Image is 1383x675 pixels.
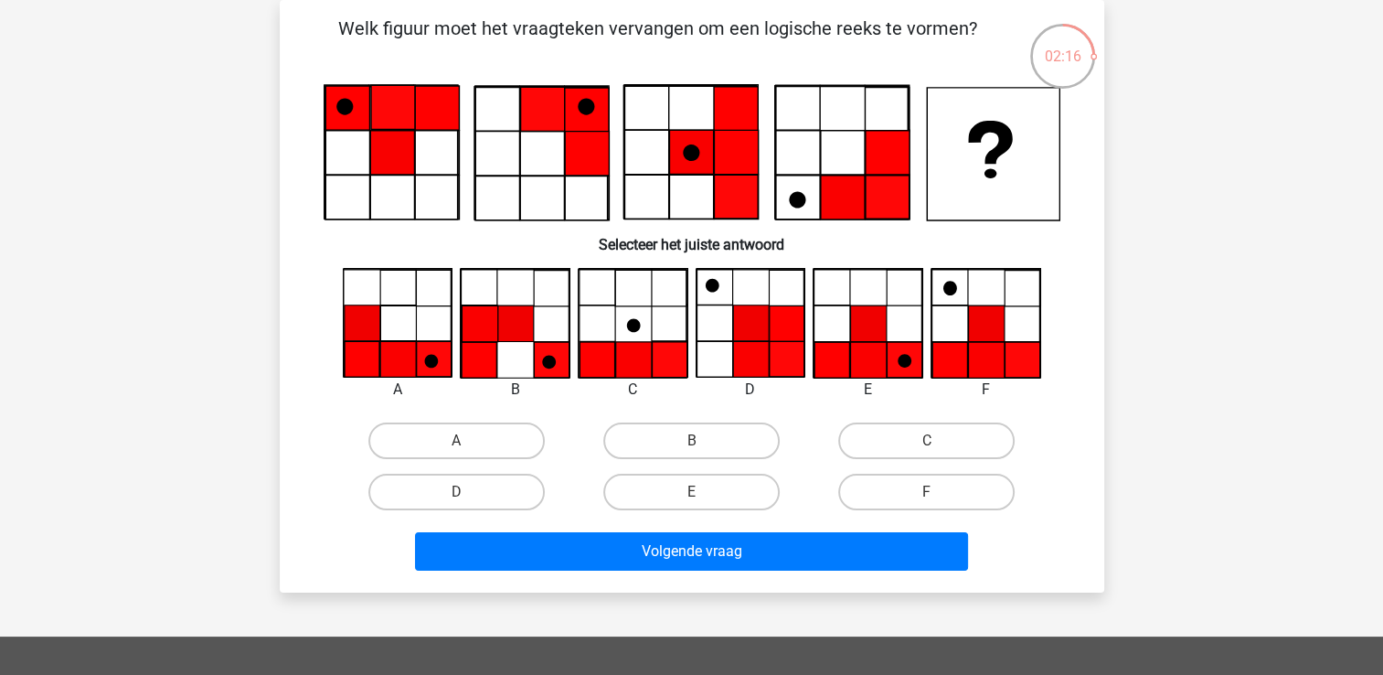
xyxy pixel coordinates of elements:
[799,379,937,401] div: E
[564,379,702,401] div: C
[368,423,545,459] label: A
[415,532,968,571] button: Volgende vraag
[446,379,584,401] div: B
[309,15,1006,70] p: Welk figuur moet het vraagteken vervangen om een logische reeks te vormen?
[368,474,545,510] label: D
[1028,22,1097,68] div: 02:16
[603,423,780,459] label: B
[917,379,1055,401] div: F
[603,474,780,510] label: E
[838,474,1015,510] label: F
[309,221,1075,253] h6: Selecteer het juiste antwoord
[838,423,1015,459] label: C
[329,379,467,401] div: A
[682,379,820,401] div: D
